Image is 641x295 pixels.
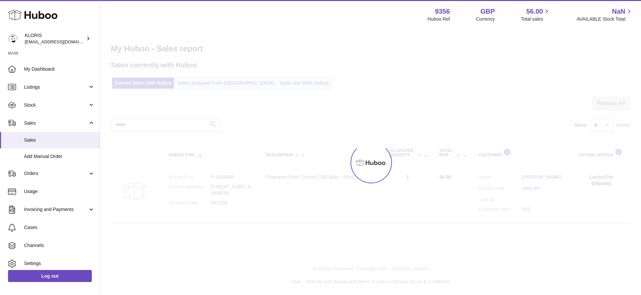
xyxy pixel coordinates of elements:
[526,7,543,16] span: 56.00
[24,170,88,177] span: Orders
[24,102,88,108] span: Stock
[24,84,88,90] span: Listings
[24,188,95,195] span: Usage
[577,16,633,22] span: AVAILABLE Stock Total
[435,7,450,16] strong: 9356
[521,7,551,22] a: 56.00 Total sales
[480,7,495,16] strong: GBP
[428,16,450,22] div: Huboo Ref
[476,16,495,22] div: Currency
[612,7,625,16] span: NaN
[24,137,95,143] span: Sales
[24,224,95,231] span: Cases
[577,7,633,22] a: NaN AVAILABLE Stock Total
[25,39,98,44] span: [EMAIL_ADDRESS][DOMAIN_NAME]
[25,32,85,45] div: KLORIS
[24,206,88,213] span: Invoicing and Payments
[24,260,95,267] span: Settings
[24,66,95,72] span: My Dashboard
[24,153,95,160] span: Add Manual Order
[8,270,92,282] a: Log out
[24,120,88,126] span: Sales
[521,16,551,22] span: Total sales
[24,242,95,249] span: Channels
[8,34,18,44] img: huboo@kloriscbd.com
